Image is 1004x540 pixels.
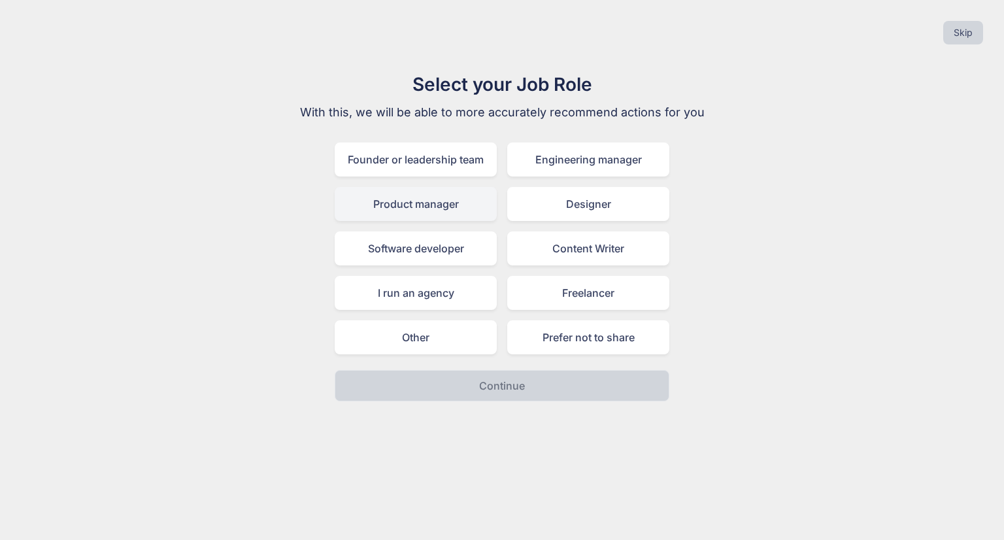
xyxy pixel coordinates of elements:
div: Product manager [335,187,497,221]
p: Continue [479,378,525,394]
button: Continue [335,370,669,401]
div: Other [335,320,497,354]
div: Content Writer [507,231,669,265]
div: Prefer not to share [507,320,669,354]
div: Founder or leadership team [335,143,497,177]
h1: Select your Job Role [282,71,722,98]
div: I run an agency [335,276,497,310]
div: Designer [507,187,669,221]
div: Engineering manager [507,143,669,177]
div: Freelancer [507,276,669,310]
p: With this, we will be able to more accurately recommend actions for you [282,103,722,122]
div: Software developer [335,231,497,265]
button: Skip [943,21,983,44]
